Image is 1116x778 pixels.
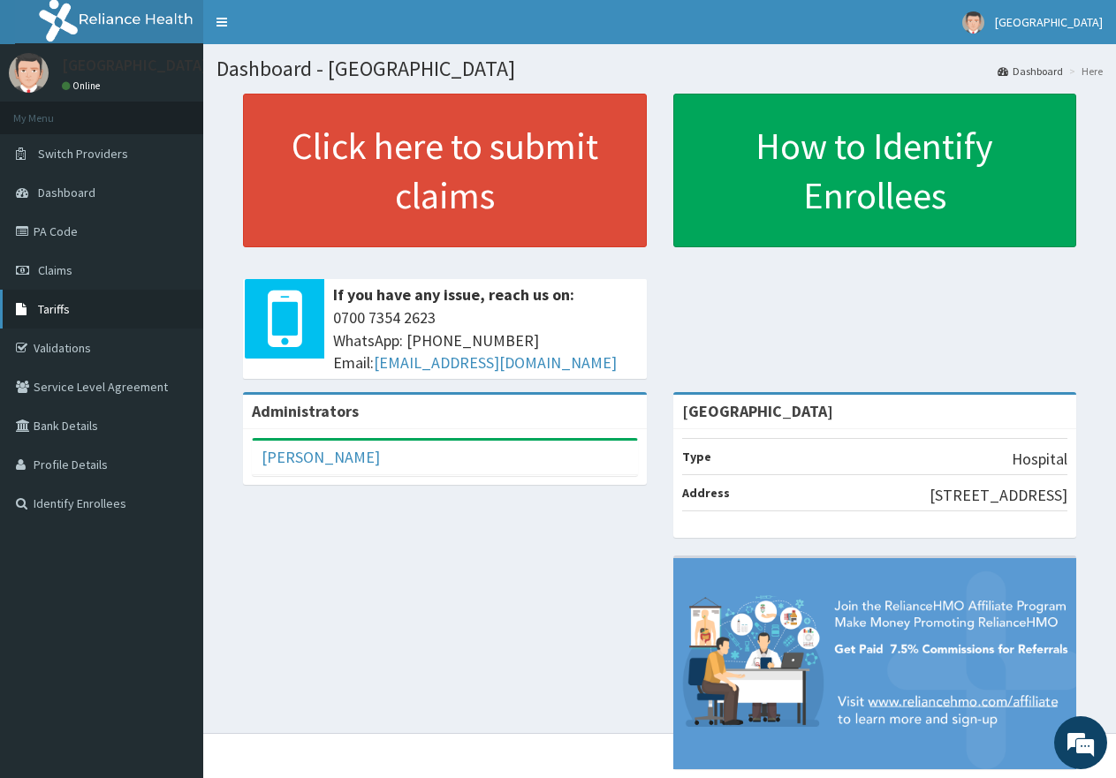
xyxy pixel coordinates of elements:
li: Here [1065,64,1103,79]
a: [EMAIL_ADDRESS][DOMAIN_NAME] [374,352,617,373]
p: [GEOGRAPHIC_DATA] [62,57,208,73]
a: How to Identify Enrollees [673,94,1077,247]
span: [GEOGRAPHIC_DATA] [995,14,1103,30]
b: If you have any issue, reach us on: [333,284,574,305]
a: Online [62,79,104,92]
span: 0700 7354 2623 WhatsApp: [PHONE_NUMBER] Email: [333,306,638,374]
a: [PERSON_NAME] [262,447,380,467]
b: Address [682,485,730,501]
p: [STREET_ADDRESS] [930,484,1067,507]
span: Dashboard [38,185,95,200]
h1: Dashboard - [GEOGRAPHIC_DATA] [216,57,1103,80]
img: User Image [962,11,984,34]
a: Click here to submit claims [243,94,647,247]
img: User Image [9,53,49,93]
span: Claims [38,262,72,278]
span: Tariffs [38,301,70,317]
b: Administrators [252,401,359,421]
img: provider-team-banner.png [673,558,1077,769]
span: Switch Providers [38,146,128,162]
b: Type [682,449,711,465]
a: Dashboard [998,64,1063,79]
p: Hospital [1012,448,1067,471]
strong: [GEOGRAPHIC_DATA] [682,401,833,421]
